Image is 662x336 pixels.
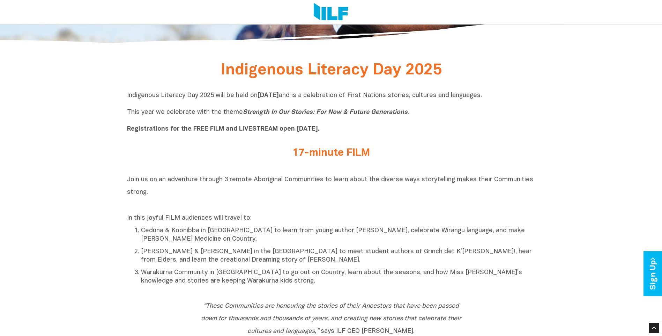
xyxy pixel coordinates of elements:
[141,269,535,285] p: Warakurna Community in [GEOGRAPHIC_DATA] to go out on Country, learn about the seasons, and how M...
[221,63,442,78] span: Indigenous Literacy Day 2025
[258,93,279,98] b: [DATE]
[127,214,535,222] p: In this joyful FILM audiences will travel to:
[200,147,462,159] h2: 17-minute FILM
[201,303,461,334] span: says ILF CEO [PERSON_NAME].
[127,92,535,133] p: Indigenous Literacy Day 2025 will be held on and is a celebration of First Nations stories, cultu...
[243,109,408,115] i: Strength In Our Stories: For Now & Future Generations
[141,248,535,264] p: [PERSON_NAME] & [PERSON_NAME] in the [GEOGRAPHIC_DATA] to meet student authors of Grinch det K’[P...
[141,227,535,243] p: Ceduna & Koonibba in [GEOGRAPHIC_DATA] to learn from young author [PERSON_NAME], celebrate Wirang...
[314,3,348,22] img: Logo
[201,303,461,334] i: “These Communities are honouring the stories of their Ancestors that have been passed down for th...
[127,126,320,132] b: Registrations for the FREE FILM and LIVESTREAM open [DATE].
[649,323,659,333] div: Scroll Back to Top
[127,177,533,195] span: Join us on an adventure through 3 remote Aboriginal Communities to learn about the diverse ways s...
